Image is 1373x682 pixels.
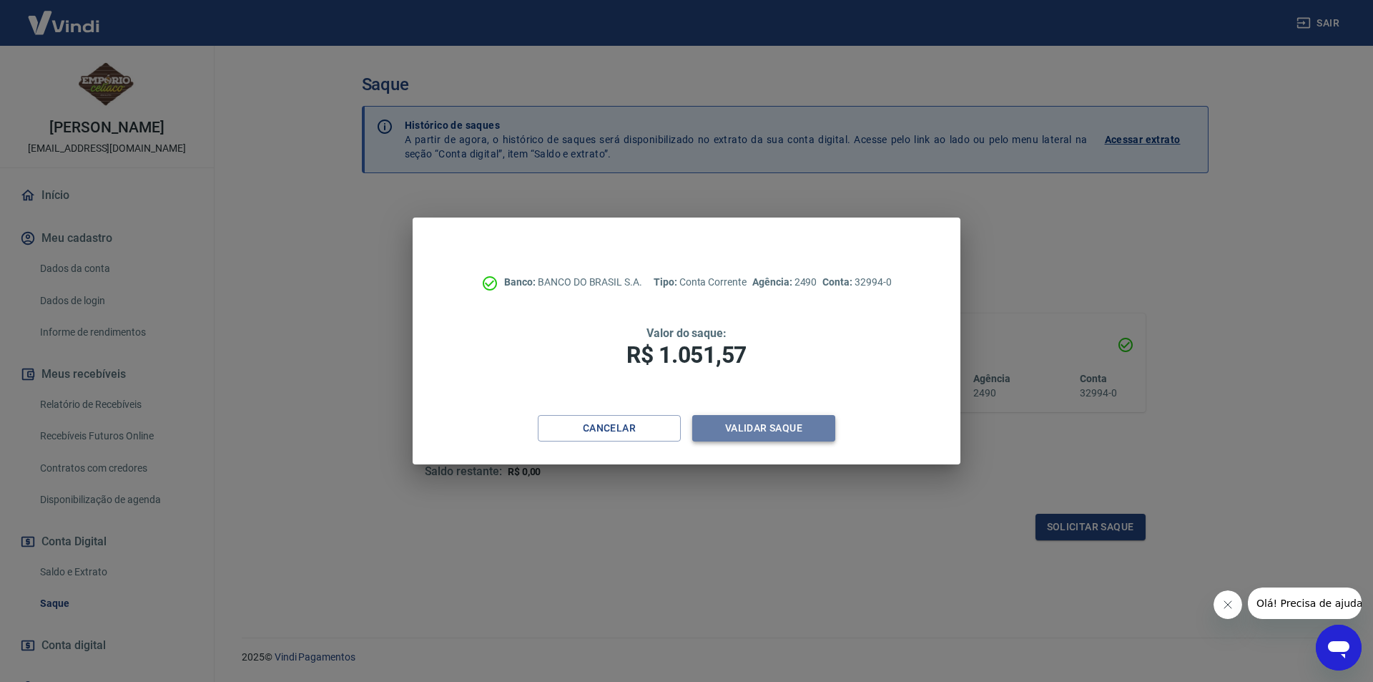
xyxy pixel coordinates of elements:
span: Valor do saque: [646,326,727,340]
span: R$ 1.051,57 [626,341,747,369]
span: Tipo: [654,276,679,288]
button: Cancelar [538,415,681,442]
span: Agência: [752,276,794,288]
p: BANCO DO BRASIL S.A. [504,275,642,290]
span: Banco: [504,276,538,288]
span: Conta: [822,276,855,288]
button: Validar saque [692,415,835,442]
p: Conta Corrente [654,275,747,290]
p: 32994-0 [822,275,891,290]
iframe: Fechar mensagem [1214,590,1242,619]
iframe: Mensagem da empresa [1248,588,1362,619]
p: 2490 [752,275,817,290]
span: Olá! Precisa de ajuda? [9,10,120,21]
iframe: Botão para abrir a janela de mensagens [1316,625,1362,671]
